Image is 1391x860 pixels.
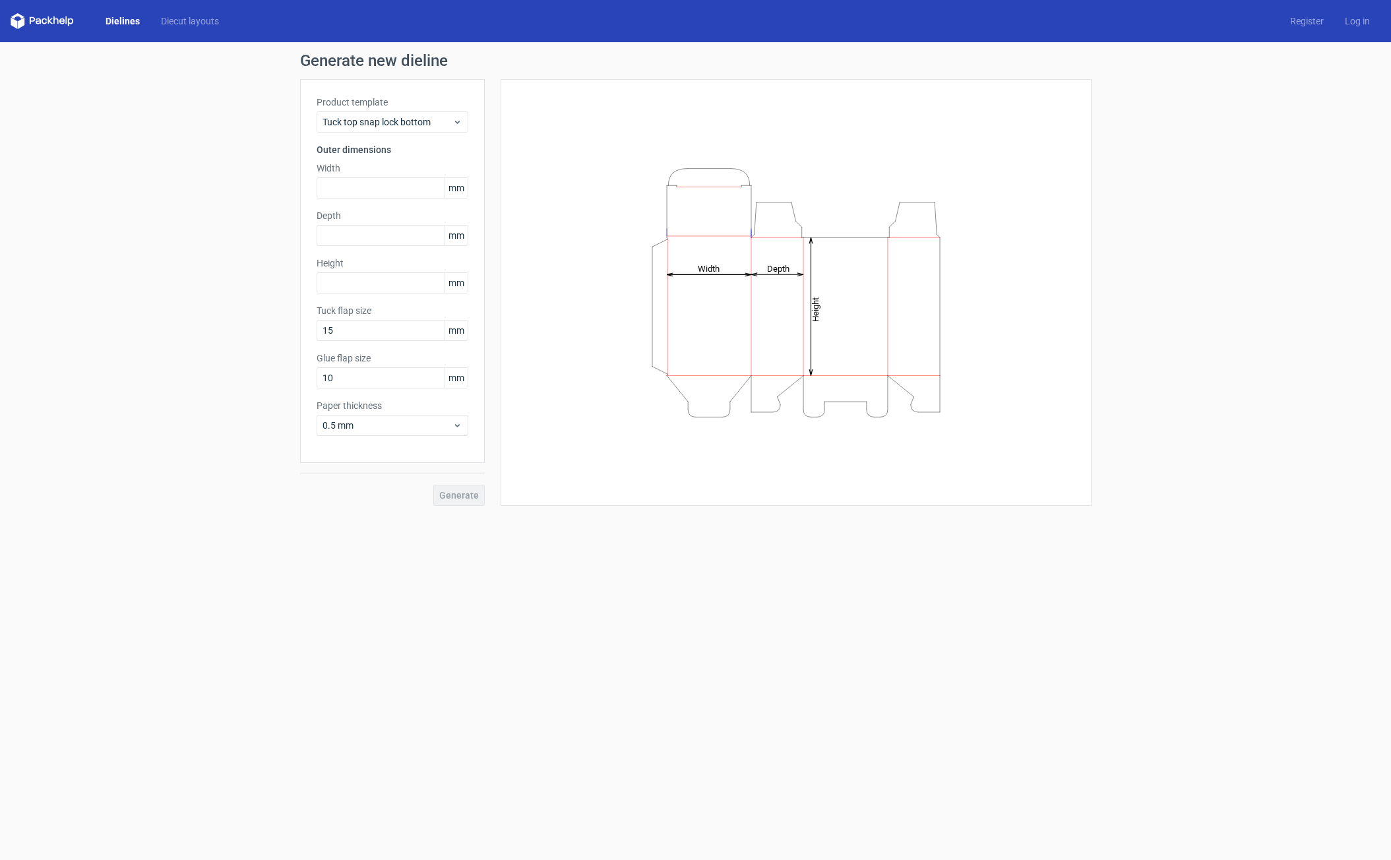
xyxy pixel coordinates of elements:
[323,115,452,129] span: Tuck top snap lock bottom
[95,15,150,28] a: Dielines
[445,321,468,340] span: mm
[811,297,820,321] tspan: Height
[317,143,468,156] h3: Outer dimensions
[445,273,468,293] span: mm
[317,399,468,412] label: Paper thickness
[317,96,468,109] label: Product template
[1334,15,1380,28] a: Log in
[1280,15,1334,28] a: Register
[317,162,468,175] label: Width
[317,304,468,317] label: Tuck flap size
[697,263,719,273] tspan: Width
[317,209,468,222] label: Depth
[150,15,230,28] a: Diecut layouts
[767,263,789,273] tspan: Depth
[300,53,1092,69] h1: Generate new dieline
[445,226,468,245] span: mm
[317,352,468,365] label: Glue flap size
[445,368,468,388] span: mm
[445,178,468,198] span: mm
[317,257,468,270] label: Height
[323,419,452,432] span: 0.5 mm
